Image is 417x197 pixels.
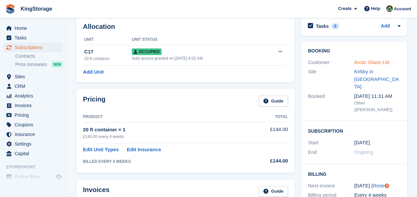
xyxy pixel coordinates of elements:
time: 2025-08-04 00:00:00 UTC [354,139,370,147]
span: Tasks [15,33,54,42]
td: £144.00 [249,122,288,143]
img: stora-icon-8386f47178a22dfd0bd8f6a31ec36ba5ce8667c1dd55bd0f319d3a0aa187defe.svg [5,4,15,14]
h2: Billing [308,170,400,177]
div: NEW [52,61,63,68]
span: Create [338,5,351,12]
div: £144.00 every 4 weeks [83,134,249,140]
a: Preview store [55,173,63,181]
span: Storefront [6,164,66,170]
span: Price increases [15,61,47,68]
div: £144.00 [249,157,288,165]
a: menu [3,139,63,149]
h2: Invoices [83,186,109,197]
span: CRM [15,82,54,91]
a: menu [3,72,63,81]
div: 0 [331,23,339,29]
a: menu [3,130,63,139]
span: Settings [15,139,54,149]
a: menu [3,24,63,33]
a: Add Unit [83,68,104,76]
div: [DATE] 11:31 AM [354,93,401,100]
a: menu [3,33,63,42]
span: Home [15,24,54,33]
span: Subscriptions [15,43,54,52]
th: Unit [83,34,132,45]
a: Edit Unit Types [83,146,119,154]
div: Start [308,139,354,147]
span: Online Store [15,172,54,181]
a: Reset [373,183,386,188]
span: Sites [15,72,54,81]
h2: Allocation [83,23,288,31]
span: Ongoing [354,149,373,155]
span: Invoices [15,101,54,110]
a: menu [3,149,63,158]
th: Total [249,112,288,122]
a: menu [3,91,63,100]
a: Price increases NEW [15,61,63,68]
span: Capital [15,149,54,158]
a: menu [3,172,63,181]
div: [DATE] ( ) [354,182,401,190]
a: Kirkby in [GEOGRAPHIC_DATA] [354,69,399,89]
div: Auto access granted on [DATE] 6:02 AM [132,55,262,61]
a: menu [3,43,63,52]
a: Arctic Glaze Ltd [354,59,389,65]
span: Help [371,5,380,12]
a: Guide [259,186,288,197]
a: menu [3,82,63,91]
span: Coupons [15,120,54,129]
div: 20 ft container [84,56,132,62]
a: menu [3,120,63,129]
a: Contracts [15,53,63,59]
img: John King [386,5,393,12]
span: Account [394,6,411,12]
h2: Booking [308,48,400,54]
div: 20 ft container × 1 [83,126,249,134]
a: Edit Insurance [127,146,161,154]
h2: Subscription [308,127,400,134]
div: Tooltip anchor [384,183,390,189]
a: Guide [259,96,288,106]
div: BILLED EVERY 4 WEEKS [83,159,249,164]
div: Next invoice [308,182,354,190]
div: Customer [308,59,354,66]
div: C17 [84,48,132,56]
div: Site [308,68,354,91]
span: Pricing [15,110,54,120]
a: Add [381,23,390,30]
h2: Tasks [316,23,329,29]
a: menu [3,101,63,110]
th: Product [83,112,249,122]
th: Unit Status [132,34,262,45]
div: End [308,149,354,156]
div: Booked [308,93,354,113]
span: Insurance [15,130,54,139]
span: Occupied [132,48,162,55]
div: Other ([PERSON_NAME]) [354,100,401,113]
a: KingStorage [18,3,55,14]
h2: Pricing [83,96,105,106]
a: menu [3,110,63,120]
span: Analytics [15,91,54,100]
